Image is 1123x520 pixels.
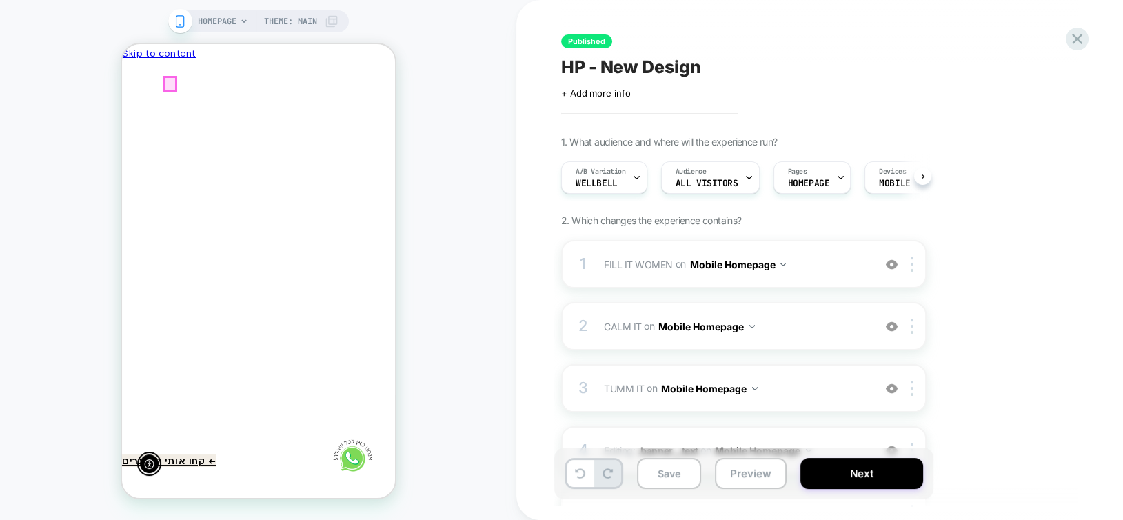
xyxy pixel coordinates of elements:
span: Audience [676,167,707,177]
div: 2 [576,312,590,340]
span: .banner__text [638,444,698,456]
img: crossed eye [886,321,898,332]
img: close [911,257,913,272]
span: Wellbell [576,179,618,188]
span: HP - New Design [561,57,700,77]
span: 2. Which changes the experience contains? [561,214,741,226]
span: HOMEPAGE [198,10,236,32]
img: 4_260b7fbc-cbab-4c82-b1c1-835e4ab41c0f.png [211,392,252,433]
span: A/B Variation [576,167,626,177]
img: down arrow [752,387,758,390]
span: on [647,379,657,397]
img: close [911,381,913,396]
button: Save [637,458,701,489]
img: close [911,319,913,334]
img: crossed eye [886,445,898,457]
button: Preview [715,458,787,489]
span: FILL IT WOMEN [604,258,673,270]
img: down arrow [780,263,786,266]
div: 4 [576,437,590,464]
span: Theme: MAIN [264,10,317,32]
span: MOBILE [879,179,910,188]
button: Mobile Homepage [689,254,786,274]
span: Editing : [604,441,867,461]
span: 1. What audience and where will the experience run? [561,136,777,148]
img: crossed eye [886,259,898,270]
button: Mobile Homepage [661,379,758,399]
span: Published [561,34,612,48]
img: down arrow [749,325,755,328]
span: on [700,441,711,459]
button: Mobile Homepage [715,441,811,461]
span: Pages [788,167,807,177]
span: CALM IT [604,320,642,332]
div: 1 [576,250,590,278]
span: All Visitors [676,179,738,188]
span: Devices [879,167,906,177]
span: + Add more info [561,88,630,99]
span: HOMEPAGE [788,179,830,188]
span: on [675,255,685,272]
span: TUMM IT [604,382,645,394]
img: close [911,443,913,458]
span: on [644,317,654,334]
button: Next [800,458,923,489]
button: Mobile Homepage [658,317,755,337]
img: crossed eye [886,383,898,394]
div: 3 [576,374,590,402]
